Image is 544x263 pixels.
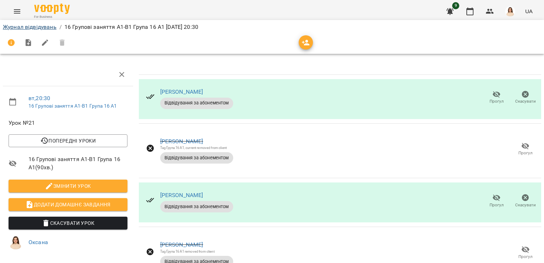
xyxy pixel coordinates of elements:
[9,134,127,147] button: Попередні уроки
[9,3,26,20] button: Menu
[9,235,23,249] img: 76124efe13172d74632d2d2d3678e7ed.png
[525,7,533,15] span: UA
[160,192,203,198] a: [PERSON_NAME]
[9,217,127,230] button: Скасувати Урок
[482,88,511,108] button: Прогул
[482,191,511,211] button: Прогул
[160,241,203,248] a: [PERSON_NAME]
[490,98,504,104] span: Прогул
[160,145,233,150] div: Tag Група 16 А1, current removed from client
[522,5,535,18] button: UA
[9,119,127,127] span: Урок №21
[511,139,540,159] button: Прогул
[14,219,122,227] span: Скасувати Урок
[511,243,540,263] button: Прогул
[59,23,62,31] li: /
[34,4,70,14] img: Voopty Logo
[160,249,233,254] div: Tag Група 16 А1 removed from client
[160,203,233,210] span: Відвідування за абонементом
[515,98,536,104] span: Скасувати
[160,138,203,145] a: [PERSON_NAME]
[28,155,127,172] span: 16 Групові заняття А1-В1 Група 16 А1 ( 90 хв. )
[28,239,48,246] a: Оксана
[14,200,122,209] span: Додати домашнє завдання
[28,103,117,109] a: 16 Групові заняття А1-В1 Група 16 А1
[64,23,198,31] p: 16 Групові заняття А1-В1 Група 16 А1 [DATE] 20:30
[14,136,122,145] span: Попередні уроки
[9,180,127,192] button: Змінити урок
[34,15,70,19] span: For Business
[452,2,459,9] span: 9
[3,23,541,31] nav: breadcrumb
[518,150,533,156] span: Прогул
[518,254,533,260] span: Прогул
[511,88,540,108] button: Скасувати
[14,182,122,190] span: Змінити урок
[28,95,50,102] a: вт , 20:30
[160,100,233,106] span: Відвідування за абонементом
[3,24,57,30] a: Журнал відвідувань
[515,202,536,208] span: Скасувати
[160,155,233,161] span: Відвідування за абонементом
[511,191,540,211] button: Скасувати
[505,6,515,16] img: 76124efe13172d74632d2d2d3678e7ed.png
[9,198,127,211] button: Додати домашнє завдання
[490,202,504,208] span: Прогул
[160,88,203,95] a: [PERSON_NAME]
